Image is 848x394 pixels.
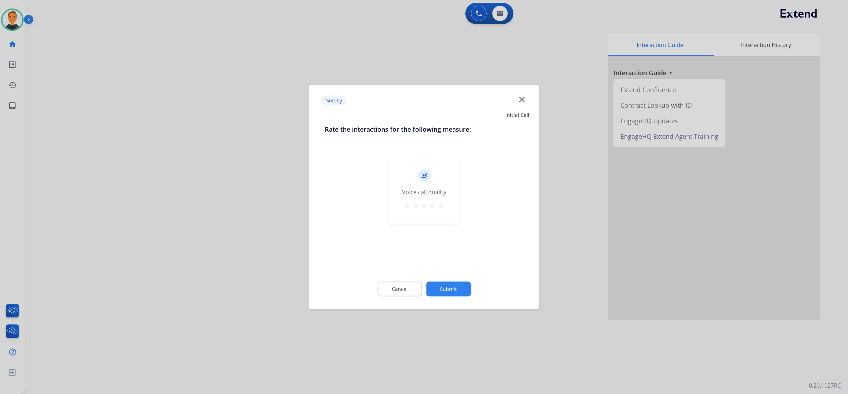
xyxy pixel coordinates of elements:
mat-icon: star [403,201,411,210]
div: Voice call quality [402,188,446,196]
mat-icon: star [411,201,420,210]
h3: Rate the interactions for the following measure: [325,124,524,134]
mat-icon: star [420,201,428,210]
mat-icon: star [428,201,437,210]
mat-icon: record_voice_over [421,173,427,179]
mat-icon: close [517,95,526,104]
mat-icon: star [437,201,445,210]
span: Initial Call [505,112,529,119]
button: Submit [426,282,471,297]
p: Survey [322,95,346,105]
button: Cancel [377,282,422,297]
p: 0.20.1027RC [809,381,841,390]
